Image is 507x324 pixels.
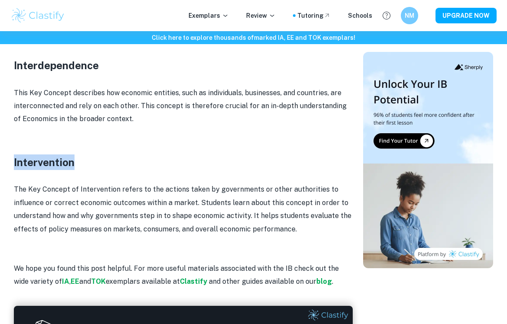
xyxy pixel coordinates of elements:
[180,277,207,286] strong: Clastify
[246,11,276,20] p: Review
[379,8,394,23] button: Help and Feedback
[435,8,497,23] button: UPGRADE NOW
[188,11,229,20] p: Exemplars
[14,58,353,73] h3: Interdependence
[14,183,353,236] p: The Key Concept of Intervention refers to the actions taken by governments or other authorities t...
[2,33,505,42] h6: Click here to explore thousands of marked IA, EE and TOK exemplars !
[10,7,65,24] img: Clastify logo
[180,277,209,286] a: Clastify
[71,277,79,286] a: EE
[62,277,69,286] a: IA
[348,11,372,20] a: Schools
[363,52,493,268] img: Thumbnail
[91,277,106,286] a: TOK
[14,262,353,289] p: We hope you found this post helpful. For more useful materials associated with the IB check out t...
[297,11,331,20] a: Tutoring
[401,7,418,24] button: NM
[14,154,353,170] h3: Intervention
[405,11,415,20] h6: NM
[14,87,353,126] p: This Key Concept describes how economic entities, such as individuals, businesses, and countries,...
[316,277,332,286] a: blog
